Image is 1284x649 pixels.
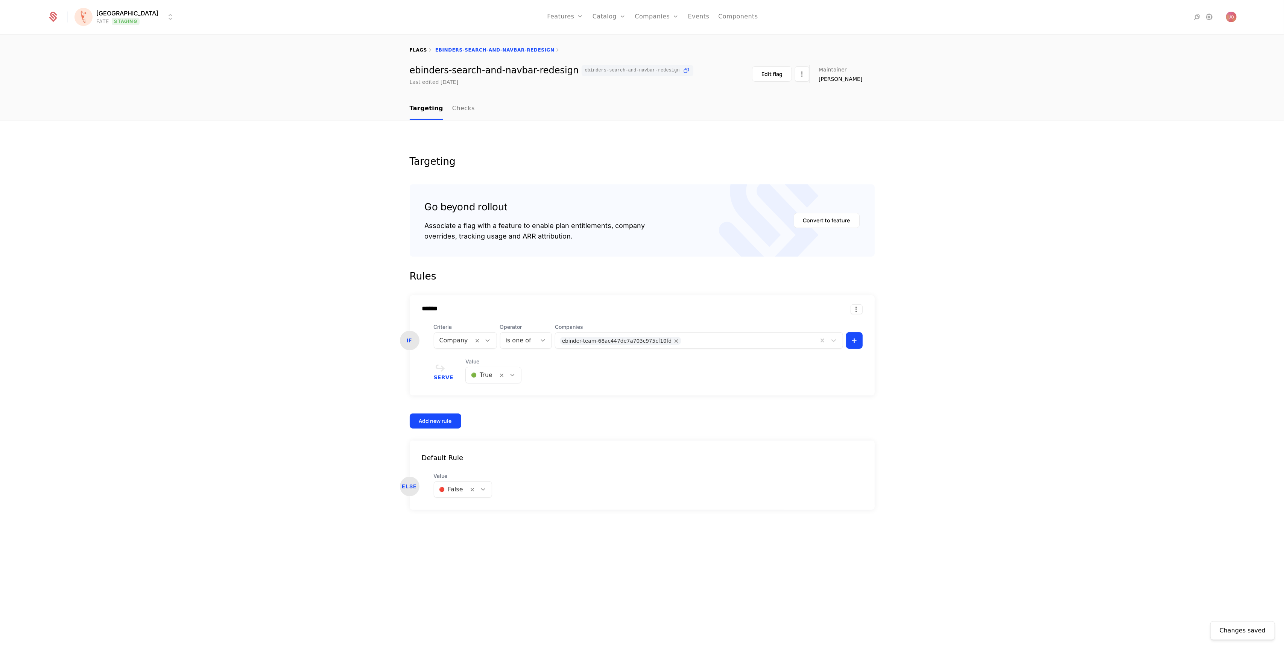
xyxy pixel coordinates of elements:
button: + [846,332,863,349]
a: Integrations [1193,12,1202,21]
div: Associate a flag with a feature to enable plan entitlements, company overrides, tracking usage an... [425,220,645,242]
button: Select environment [77,9,175,25]
span: [PERSON_NAME] [819,75,862,83]
div: Edit flag [761,70,783,78]
div: FATE [96,18,109,25]
div: ELSE [400,477,419,496]
div: Remove ebinder-team-68ac447de7a703c975cf10fd [672,337,681,345]
span: Serve [434,375,454,380]
button: Edit flag [752,66,792,82]
button: Convert to feature [794,213,860,228]
div: ebinders-search-and-navbar-redesign [410,65,694,76]
span: Value [465,358,521,365]
div: Changes saved [1220,626,1266,635]
img: Jelena Obradovic [1226,12,1237,22]
a: Settings [1205,12,1214,21]
button: Select action [795,66,809,82]
div: Rules [410,269,875,284]
a: flags [410,47,427,53]
div: Add new rule [419,417,452,425]
div: IF [400,331,419,350]
span: ebinders-search-and-navbar-redesign [585,68,679,73]
div: ebinder-team-68ac447de7a703c975cf10fd [562,337,672,345]
span: [GEOGRAPHIC_DATA] [96,9,158,18]
button: Select action [851,304,863,314]
div: Last edited [DATE] [410,78,459,86]
span: Operator [500,323,552,331]
a: Targeting [410,98,443,120]
span: Maintainer [819,67,847,72]
span: Criteria [434,323,497,331]
button: Add new rule [410,413,461,429]
div: Go beyond rollout [425,199,645,214]
span: Value [434,472,492,480]
ul: Choose Sub Page [410,98,475,120]
div: Targeting [410,157,875,166]
button: Open user button [1226,12,1237,22]
img: Florence [74,8,93,26]
span: Staging [112,18,139,25]
nav: Main [410,98,875,120]
span: Companies [555,323,843,331]
a: Checks [452,98,475,120]
div: Default Rule [410,453,875,463]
